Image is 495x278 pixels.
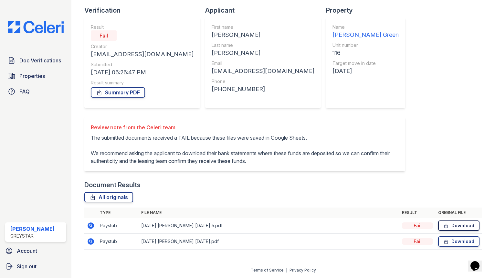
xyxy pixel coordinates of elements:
span: Sign out [17,262,37,270]
div: [PHONE_NUMBER] [212,85,314,94]
div: [EMAIL_ADDRESS][DOMAIN_NAME] [212,67,314,76]
div: Document Results [84,180,141,189]
a: All originals [84,192,133,202]
a: Name [PERSON_NAME] Green [332,24,399,39]
div: [PERSON_NAME] [10,225,55,233]
div: Result summary [91,80,194,86]
a: Privacy Policy [290,268,316,273]
img: CE_Logo_Blue-a8612792a0a2168367f1c8372b55b34899dd931a85d93a1a3d3e32e68fde9ad4.png [3,21,69,33]
td: Paystub [97,234,139,250]
div: Phone [212,78,314,85]
a: Summary PDF [91,87,145,98]
div: [EMAIL_ADDRESS][DOMAIN_NAME] [91,50,194,59]
td: Paystub [97,218,139,234]
iframe: chat widget [468,252,489,272]
div: Applicant [205,6,326,15]
th: File name [139,208,399,218]
a: Download [438,220,479,231]
div: Submitted [91,61,194,68]
div: Target move in date [332,60,399,67]
span: Account [17,247,37,255]
div: Result [91,24,194,30]
a: Sign out [3,260,69,273]
span: Doc Verifications [19,57,61,64]
div: Last name [212,42,314,48]
div: Review note from the Celeri team [91,123,399,131]
div: [PERSON_NAME] [212,48,314,58]
div: Email [212,60,314,67]
td: [DATE] [PERSON_NAME] [DATE].pdf [139,234,399,250]
div: [PERSON_NAME] [212,30,314,39]
a: Download [438,236,479,247]
div: Creator [91,43,194,50]
td: [DATE] [PERSON_NAME] [DATE] 5.pdf [139,218,399,234]
a: Account [3,244,69,257]
div: | [286,268,287,273]
div: Property [326,6,410,15]
a: Terms of Service [251,268,284,273]
div: Fail [402,222,433,229]
th: Original file [436,208,482,218]
div: Name [332,24,399,30]
div: 116 [332,48,399,58]
a: FAQ [5,85,66,98]
a: Doc Verifications [5,54,66,67]
th: Type [97,208,139,218]
div: Verification [84,6,205,15]
span: Properties [19,72,45,80]
p: The submitted documents received a FAIL because these files were saved in Google Sheets. We recom... [91,134,399,165]
div: [DATE] [332,67,399,76]
div: Greystar [10,233,55,239]
div: Fail [402,238,433,245]
span: FAQ [19,88,30,95]
div: Fail [91,30,117,41]
div: First name [212,24,314,30]
a: Properties [5,69,66,82]
th: Result [399,208,436,218]
div: [PERSON_NAME] Green [332,30,399,39]
div: Unit number [332,42,399,48]
div: [DATE] 06:26:47 PM [91,68,194,77]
